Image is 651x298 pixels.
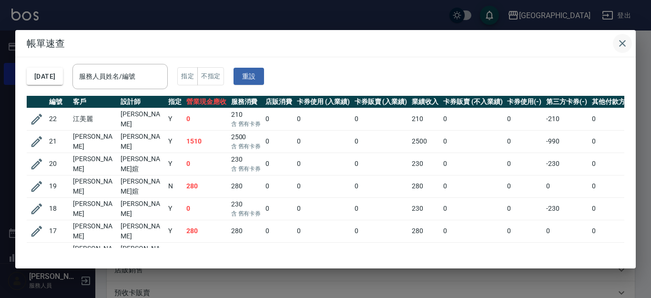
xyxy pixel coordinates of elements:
[263,130,295,153] td: 0
[590,96,642,108] th: 其他付款方式(-)
[441,175,505,197] td: 0
[118,130,166,153] td: [PERSON_NAME]
[505,242,544,265] td: 0
[505,197,544,220] td: 0
[544,242,590,265] td: 0
[263,242,295,265] td: 0
[590,130,642,153] td: 0
[47,96,71,108] th: 編號
[590,242,642,265] td: 0
[15,30,636,57] h2: 帳單速查
[47,108,71,130] td: 22
[71,175,118,197] td: [PERSON_NAME]
[295,108,352,130] td: 0
[166,130,184,153] td: Y
[409,220,441,242] td: 280
[231,164,261,173] p: 含 舊有卡券
[263,220,295,242] td: 0
[118,153,166,175] td: [PERSON_NAME]媗
[505,153,544,175] td: 0
[229,197,264,220] td: 230
[118,108,166,130] td: [PERSON_NAME]
[409,96,441,108] th: 業績收入
[47,175,71,197] td: 19
[263,153,295,175] td: 0
[441,108,505,130] td: 0
[590,197,642,220] td: 0
[166,108,184,130] td: Y
[295,220,352,242] td: 0
[544,130,590,153] td: -990
[166,220,184,242] td: Y
[295,197,352,220] td: 0
[295,130,352,153] td: 0
[47,130,71,153] td: 21
[352,175,410,197] td: 0
[47,220,71,242] td: 17
[295,175,352,197] td: 0
[118,220,166,242] td: [PERSON_NAME]
[544,175,590,197] td: 0
[544,153,590,175] td: -230
[47,153,71,175] td: 20
[441,220,505,242] td: 0
[229,130,264,153] td: 2500
[409,108,441,130] td: 210
[544,220,590,242] td: 0
[184,130,229,153] td: 1510
[229,108,264,130] td: 210
[118,242,166,265] td: [PERSON_NAME]
[197,67,224,86] button: 不指定
[166,96,184,108] th: 指定
[231,120,261,128] p: 含 舊有卡券
[505,175,544,197] td: 0
[229,96,264,108] th: 服務消費
[352,242,410,265] td: 0
[184,242,229,265] td: 300
[118,197,166,220] td: [PERSON_NAME]
[590,108,642,130] td: 0
[71,130,118,153] td: [PERSON_NAME]
[47,242,71,265] td: 16
[441,242,505,265] td: 0
[71,220,118,242] td: [PERSON_NAME]
[71,96,118,108] th: 客戶
[118,96,166,108] th: 設計師
[166,242,184,265] td: Y
[505,96,544,108] th: 卡券使用(-)
[505,220,544,242] td: 0
[229,242,264,265] td: 300
[505,108,544,130] td: 0
[166,175,184,197] td: N
[47,197,71,220] td: 18
[544,96,590,108] th: 第三方卡券(-)
[295,153,352,175] td: 0
[352,153,410,175] td: 0
[295,96,352,108] th: 卡券使用 (入業績)
[71,108,118,130] td: 江美麗
[263,96,295,108] th: 店販消費
[441,130,505,153] td: 0
[352,96,410,108] th: 卡券販賣 (入業績)
[409,197,441,220] td: 230
[505,130,544,153] td: 0
[409,130,441,153] td: 2500
[409,242,441,265] td: 300
[295,242,352,265] td: 0
[263,197,295,220] td: 0
[590,220,642,242] td: 0
[590,153,642,175] td: 0
[184,108,229,130] td: 0
[352,220,410,242] td: 0
[184,197,229,220] td: 0
[263,175,295,197] td: 0
[184,153,229,175] td: 0
[352,130,410,153] td: 0
[441,197,505,220] td: 0
[118,175,166,197] td: [PERSON_NAME]媗
[234,68,264,85] button: 重設
[229,153,264,175] td: 230
[27,68,63,85] button: [DATE]
[590,175,642,197] td: 0
[71,197,118,220] td: [PERSON_NAME]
